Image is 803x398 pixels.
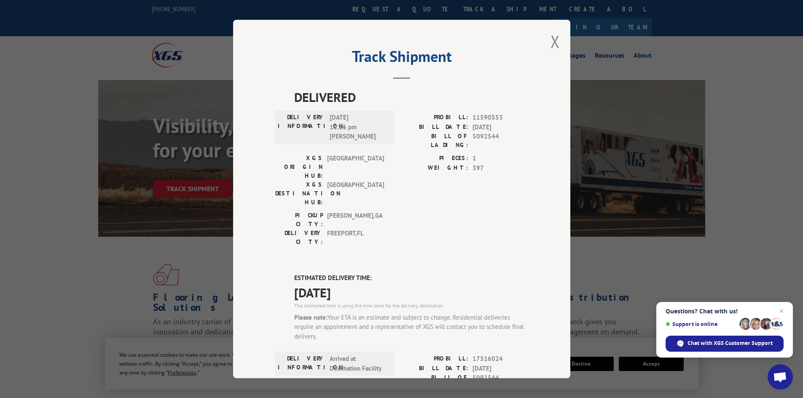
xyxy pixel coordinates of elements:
[327,229,384,246] span: FREEPORT , FL
[473,163,528,173] span: 397
[768,364,793,390] a: Open chat
[473,373,528,391] span: 5092544
[330,113,387,142] span: [DATE] 12:16 pm [PERSON_NAME]
[473,354,528,364] span: 17516024
[402,113,468,123] label: PROBILL:
[473,123,528,132] span: [DATE]
[327,180,384,207] span: [GEOGRAPHIC_DATA]
[275,154,323,180] label: XGS ORIGIN HUB:
[330,354,387,373] span: Arrived at Destination Facility
[402,132,468,150] label: BILL OF LADING:
[275,229,323,246] label: DELIVERY CITY:
[278,354,325,373] label: DELIVERY INFORMATION:
[275,51,528,67] h2: Track Shipment
[402,364,468,374] label: BILL DATE:
[473,364,528,374] span: [DATE]
[327,211,384,229] span: [PERSON_NAME] , GA
[402,163,468,173] label: WEIGHT:
[402,373,468,391] label: BILL OF LADING:
[294,283,528,302] span: [DATE]
[294,313,528,342] div: Your ETA is an estimate and subject to change. Residential deliveries require an appointment and ...
[275,211,323,229] label: PICKUP CITY:
[294,88,528,107] span: DELIVERED
[402,354,468,364] label: PROBILL:
[666,321,736,327] span: Support is online
[278,113,325,142] label: DELIVERY INFORMATION:
[402,154,468,163] label: PIECES:
[473,113,528,123] span: 11590553
[551,30,560,53] button: Close modal
[294,273,528,283] label: ESTIMATED DELIVERY TIME:
[666,336,784,352] span: Chat with XGS Customer Support
[294,302,528,310] div: The estimated time is using the time zone for the delivery destination.
[688,339,773,347] span: Chat with XGS Customer Support
[473,154,528,163] span: 1
[275,180,323,207] label: XGS DESTINATION HUB:
[294,313,328,321] strong: Please note:
[473,132,528,150] span: 5092544
[402,123,468,132] label: BILL DATE:
[327,154,384,180] span: [GEOGRAPHIC_DATA]
[666,308,784,315] span: Questions? Chat with us!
